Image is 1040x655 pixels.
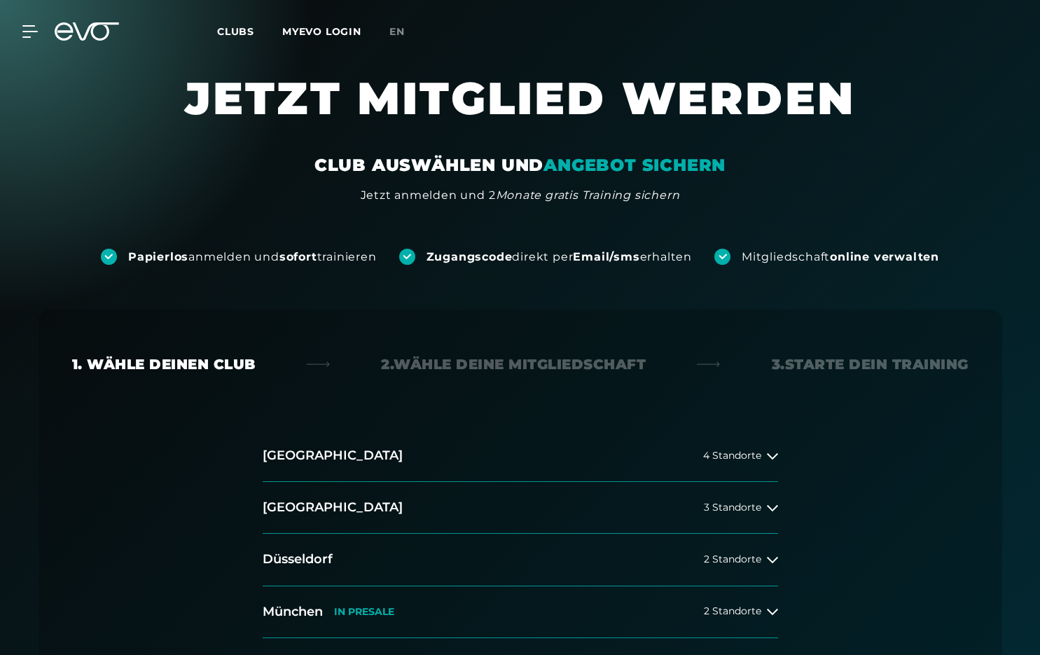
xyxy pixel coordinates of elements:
[543,155,726,175] em: ANGEBOT SICHERN
[263,447,403,464] h2: [GEOGRAPHIC_DATA]
[279,250,317,263] strong: sofort
[704,554,761,565] span: 2 Standorte
[573,250,639,263] strong: Email/sms
[263,499,403,516] h2: [GEOGRAPHIC_DATA]
[128,249,377,265] div: anmelden und trainieren
[263,534,778,586] button: Düsseldorf2 Standorte
[263,603,323,621] h2: München
[361,187,680,204] div: Jetzt anmelden und 2
[496,188,680,202] em: Monate gratis Training sichern
[830,250,939,263] strong: online verwalten
[704,502,761,513] span: 3 Standorte
[100,70,941,154] h1: JETZT MITGLIED WERDEN
[704,606,761,616] span: 2 Standorte
[263,430,778,482] button: [GEOGRAPHIC_DATA]4 Standorte
[742,249,939,265] div: Mitgliedschaft
[263,551,333,568] h2: Düsseldorf
[314,154,726,177] div: CLUB AUSWÄHLEN UND
[334,606,394,618] p: IN PRESALE
[263,482,778,534] button: [GEOGRAPHIC_DATA]3 Standorte
[703,450,761,461] span: 4 Standorte
[381,354,646,374] div: 2. Wähle deine Mitgliedschaft
[427,250,513,263] strong: Zugangscode
[72,354,256,374] div: 1. Wähle deinen Club
[263,586,778,638] button: MünchenIN PRESALE2 Standorte
[389,25,405,38] span: en
[389,24,422,40] a: en
[772,354,969,374] div: 3. Starte dein Training
[217,25,282,38] a: Clubs
[128,250,188,263] strong: Papierlos
[217,25,254,38] span: Clubs
[282,25,361,38] a: MYEVO LOGIN
[427,249,692,265] div: direkt per erhalten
